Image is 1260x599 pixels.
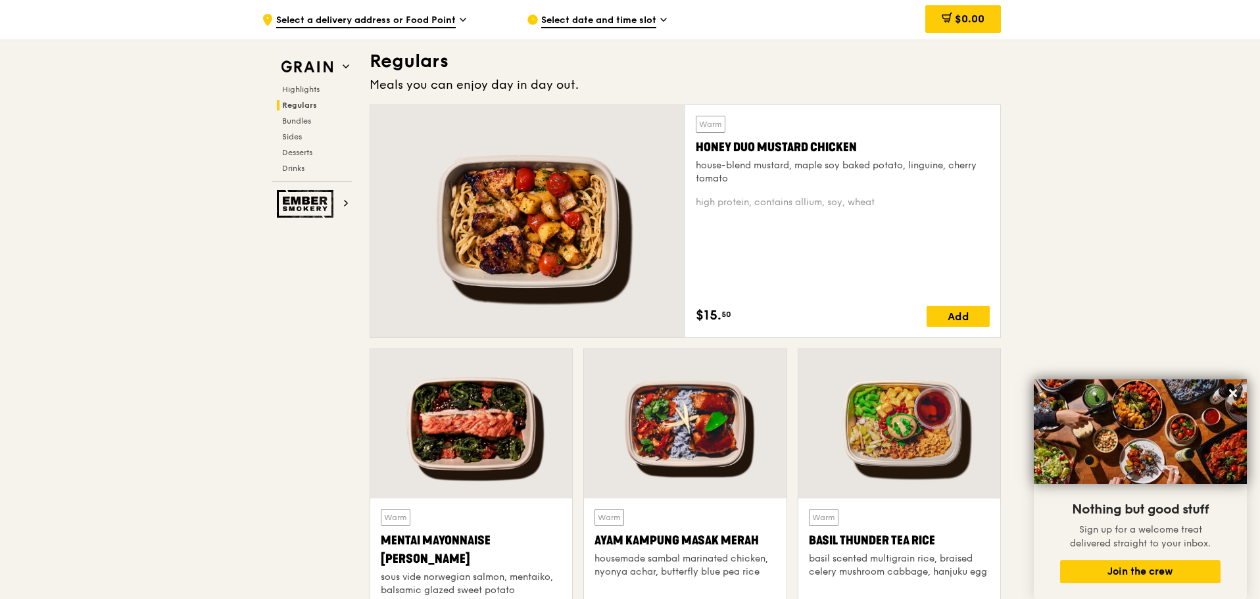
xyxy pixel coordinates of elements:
[696,196,990,209] div: high protein, contains allium, soy, wheat
[1070,524,1211,549] span: Sign up for a welcome treat delivered straight to your inbox.
[696,138,990,156] div: Honey Duo Mustard Chicken
[282,148,312,157] span: Desserts
[277,190,337,218] img: Ember Smokery web logo
[696,159,990,185] div: house-blend mustard, maple soy baked potato, linguine, cherry tomato
[955,12,984,25] span: $0.00
[696,306,721,325] span: $15.
[541,14,656,28] span: Select date and time slot
[1223,383,1244,404] button: Close
[276,14,456,28] span: Select a delivery address or Food Point
[282,164,304,173] span: Drinks
[927,306,990,327] div: Add
[594,509,624,526] div: Warm
[594,552,775,579] div: housemade sambal marinated chicken, nyonya achar, butterfly blue pea rice
[809,531,990,550] div: Basil Thunder Tea Rice
[696,116,725,133] div: Warm
[282,116,311,126] span: Bundles
[381,571,562,597] div: sous vide norwegian salmon, mentaiko, balsamic glazed sweet potato
[809,552,990,579] div: basil scented multigrain rice, braised celery mushroom cabbage, hanjuku egg
[809,509,838,526] div: Warm
[381,509,410,526] div: Warm
[721,309,731,320] span: 50
[277,55,337,79] img: Grain web logo
[370,49,1001,73] h3: Regulars
[370,76,1001,94] div: Meals you can enjoy day in day out.
[282,132,302,141] span: Sides
[594,531,775,550] div: Ayam Kampung Masak Merah
[1072,502,1209,517] span: Nothing but good stuff
[1034,379,1247,484] img: DSC07876-Edit02-Large.jpeg
[1060,560,1221,583] button: Join the crew
[381,531,562,568] div: Mentai Mayonnaise [PERSON_NAME]
[282,85,320,94] span: Highlights
[282,101,317,110] span: Regulars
